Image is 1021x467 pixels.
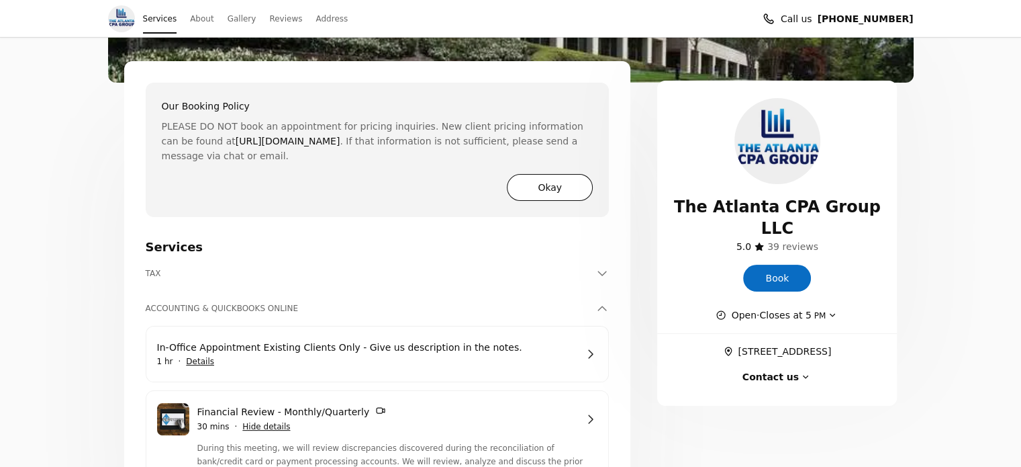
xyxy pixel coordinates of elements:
span: 5.0 stars out of 5 [736,241,751,252]
span: The Atlanta CPA Group LLC [673,196,881,239]
a: Services [143,9,177,28]
img: The Atlanta CPA Group LLC logo [108,5,135,32]
a: 39 reviews [767,239,818,254]
h3: TAX [146,267,593,280]
span: PM [812,311,826,321]
button: Okay [507,174,593,201]
a: Book [743,265,811,292]
span: PLEASE DO NOT book an appointment for pricing inquiries. New client pricing information can be fo... [162,119,593,163]
h3: ACCOUNTING & QUICKBOOKS ONLINE [146,302,593,315]
a: Reviews [269,9,302,28]
span: Book [765,271,789,286]
button: Contact us [742,370,812,384]
a: About [190,9,213,28]
span: ​ [736,239,751,254]
a: Call us (678) 235-4060 [818,11,914,26]
button: Show details for Financial Review - Monthly/Quarterly [242,420,290,433]
a: https://atlcpagroup.com/service-pricing/ (Opens in a new window) [236,134,340,148]
a: Address [315,9,348,28]
button: TAX [146,267,610,280]
button: Show working hours [716,308,840,323]
img: The Atlanta CPA Group LLC logo [734,98,820,184]
span: ​ [723,344,738,359]
span: Open · Closes at [732,308,826,323]
span: ​ [767,239,818,254]
span: Our Booking Policy [162,99,250,114]
span: 5 [806,310,812,321]
a: Get directions (Opens in a new window) [723,344,831,359]
span: Call us [781,11,812,26]
a: Gallery [228,9,256,28]
a: In-Office Appointment Existing Clients Only - Give us description in the notes. [157,340,577,355]
button: ACCOUNTING & QUICKBOOKS ONLINE [146,302,610,315]
button: Show details for In-Office Appointment Existing Clients Only - Give us description in the notes. [186,355,214,368]
span: 39 reviews [767,241,818,252]
h2: Services [146,239,610,256]
a: Financial Review - Monthly/Quarterly [197,405,577,420]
